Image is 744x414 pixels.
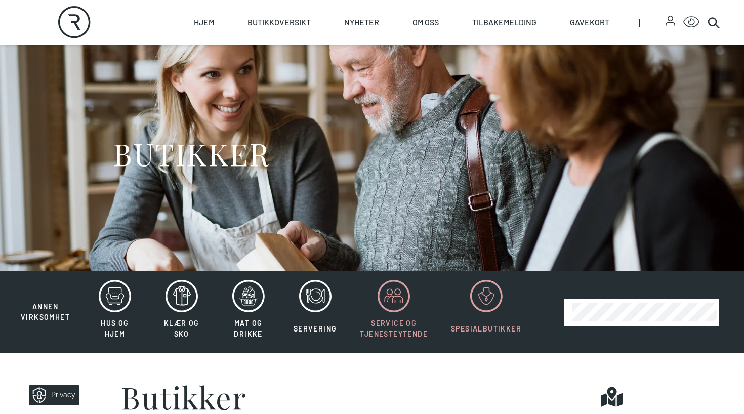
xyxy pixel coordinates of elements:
[216,279,281,345] button: Mat og drikke
[113,135,269,173] h1: BUTIKKER
[121,382,246,412] h1: Butikker
[440,279,532,345] button: Spesialbutikker
[10,279,80,323] button: Annen virksomhet
[21,302,70,321] span: Annen virksomhet
[683,14,699,30] button: Open Accessibility Menu
[283,279,348,345] button: Servering
[149,279,214,345] button: Klær og sko
[294,324,337,333] span: Servering
[451,324,521,333] span: Spesialbutikker
[82,279,147,345] button: Hus og hjem
[164,319,199,338] span: Klær og sko
[101,319,129,338] span: Hus og hjem
[234,319,262,338] span: Mat og drikke
[10,382,93,409] iframe: Manage Preferences
[360,319,428,338] span: Service og tjenesteytende
[349,279,438,345] button: Service og tjenesteytende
